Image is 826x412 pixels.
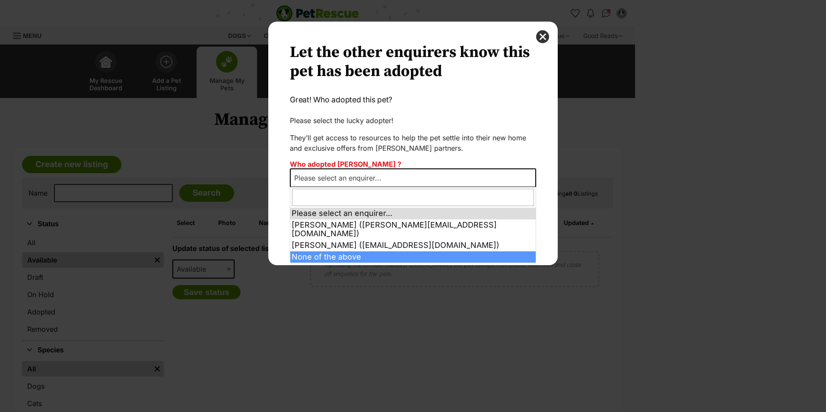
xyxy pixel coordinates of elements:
p: They’ll get access to resources to help the pet settle into their new home and exclusive offers f... [290,133,536,153]
li: Please select an enquirer... [290,208,536,219]
li: None of the above [290,251,536,263]
h2: Let the other enquirers know this pet has been adopted [290,43,536,81]
li: [PERSON_NAME] ([EMAIL_ADDRESS][DOMAIN_NAME]) [290,240,536,251]
button: close [536,30,549,43]
span: Please select an enquirer... [290,168,536,187]
span: Please select an enquirer... [291,172,390,184]
p: Great! Who adopted this pet? [290,94,536,105]
label: Who adopted [PERSON_NAME] ? [290,160,401,168]
li: [PERSON_NAME] ([PERSON_NAME][EMAIL_ADDRESS][DOMAIN_NAME]) [290,219,536,240]
p: Please select the lucky adopter! [290,115,536,126]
